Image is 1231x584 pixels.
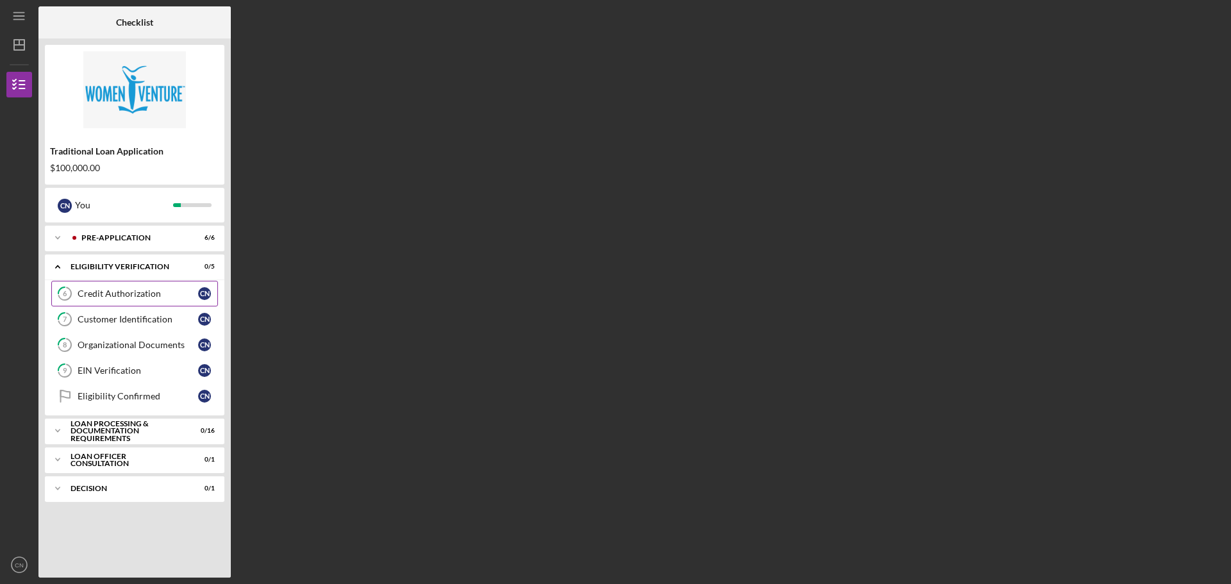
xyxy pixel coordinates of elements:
[78,288,198,299] div: Credit Authorization
[192,234,215,242] div: 6 / 6
[192,427,215,435] div: 0 / 16
[51,358,218,383] a: 9EIN VerificationCN
[198,338,211,351] div: C N
[71,485,183,492] div: Decision
[198,390,211,403] div: C N
[51,332,218,358] a: 8Organizational DocumentsCN
[78,340,198,350] div: Organizational Documents
[63,367,67,375] tspan: 9
[51,306,218,332] a: 7Customer IdentificationCN
[198,364,211,377] div: C N
[58,199,72,213] div: C N
[192,456,215,463] div: 0 / 1
[78,314,198,324] div: Customer Identification
[78,391,198,401] div: Eligibility Confirmed
[81,234,183,242] div: Pre-Application
[63,341,67,349] tspan: 8
[45,51,224,128] img: Product logo
[75,194,173,216] div: You
[192,263,215,271] div: 0 / 5
[50,146,219,156] div: Traditional Loan Application
[6,552,32,578] button: CN
[15,562,24,569] text: CN
[71,453,183,467] div: Loan Officer Consultation
[51,383,218,409] a: Eligibility ConfirmedCN
[116,17,153,28] b: Checklist
[192,485,215,492] div: 0 / 1
[63,315,67,324] tspan: 7
[198,287,211,300] div: C N
[198,313,211,326] div: C N
[71,420,183,442] div: Loan Processing & Documentation Requirements
[71,263,183,271] div: Eligibility Verification
[63,290,67,298] tspan: 6
[78,365,198,376] div: EIN Verification
[50,163,219,173] div: $100,000.00
[51,281,218,306] a: 6Credit AuthorizationCN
